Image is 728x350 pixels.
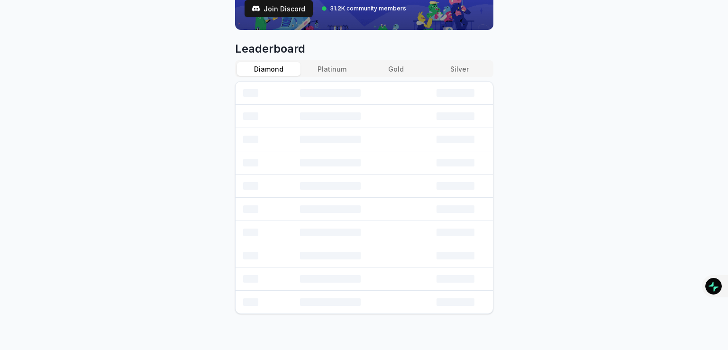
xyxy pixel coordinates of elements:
[300,62,364,76] button: Platinum
[264,4,305,14] span: Join Discord
[428,62,491,76] button: Silver
[235,41,493,56] span: Leaderboard
[364,62,428,76] button: Gold
[252,5,260,12] img: test
[237,62,300,76] button: Diamond
[330,5,406,12] span: 31.2K community members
